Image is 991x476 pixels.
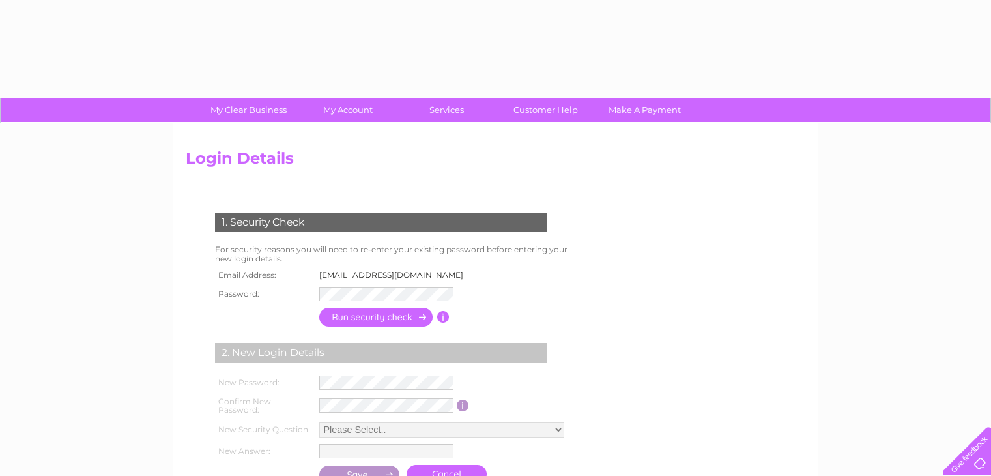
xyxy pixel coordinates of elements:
th: Confirm New Password: [212,393,316,419]
input: Information [437,311,450,323]
th: Email Address: [212,267,316,284]
th: New Security Question [212,419,316,441]
th: New Password: [212,372,316,393]
th: Password: [212,284,316,305]
a: My Account [294,98,401,122]
th: New Answer: [212,441,316,462]
input: Information [457,400,469,411]
h2: Login Details [186,149,806,174]
td: For security reasons you will need to re-enter your existing password before entering your new lo... [212,242,582,267]
a: Services [393,98,500,122]
div: 1. Security Check [215,213,547,232]
td: [EMAIL_ADDRESS][DOMAIN_NAME] [316,267,474,284]
a: Customer Help [492,98,599,122]
a: My Clear Business [195,98,302,122]
a: Make A Payment [591,98,698,122]
div: 2. New Login Details [215,343,547,363]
